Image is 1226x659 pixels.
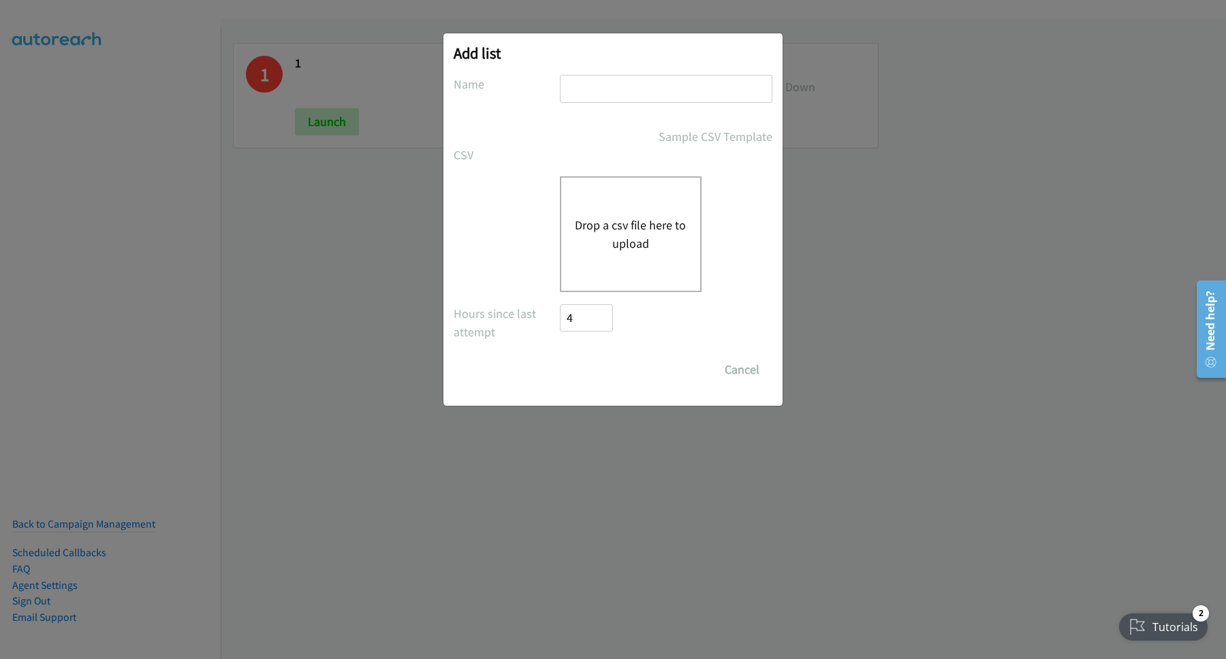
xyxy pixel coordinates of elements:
[454,146,560,164] label: CSV
[454,44,772,63] h2: Add list
[1188,275,1226,383] iframe: Resource Center
[1111,600,1216,649] iframe: Checklist
[454,75,560,93] label: Name
[659,127,772,146] a: Sample CSV Template
[712,356,772,383] button: Cancel
[454,304,560,341] label: Hours since last attempt
[575,216,687,253] button: Drop a csv file here to upload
